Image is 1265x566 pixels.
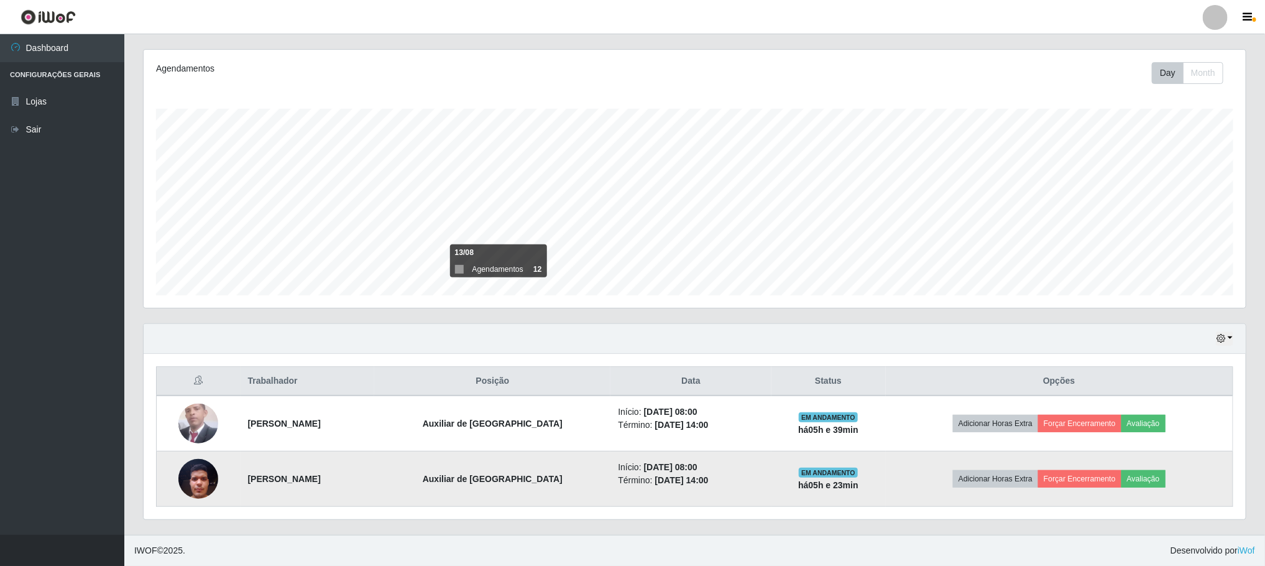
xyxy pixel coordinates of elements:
button: Day [1152,62,1184,84]
li: Início: [618,406,763,419]
li: Término: [618,419,763,432]
th: Trabalhador [241,367,375,396]
div: Toolbar with button groups [1152,62,1233,84]
span: © 2025 . [134,544,185,557]
div: Agendamentos [156,62,594,75]
button: Month [1183,62,1223,84]
a: iWof [1238,545,1255,555]
button: Adicionar Horas Extra [953,415,1038,432]
span: EM ANDAMENTO [799,412,858,422]
strong: [PERSON_NAME] [248,474,321,484]
button: Forçar Encerramento [1038,470,1121,488]
th: Opções [886,367,1233,396]
img: CoreUI Logo [21,9,76,25]
img: 1740078176473.jpeg [178,401,218,445]
time: [DATE] 14:00 [655,475,709,485]
img: 1740566003126.jpeg [178,452,218,505]
th: Status [771,367,886,396]
strong: há 05 h e 39 min [798,425,858,435]
strong: há 05 h e 23 min [798,480,858,490]
div: First group [1152,62,1223,84]
li: Término: [618,474,763,487]
button: Forçar Encerramento [1038,415,1121,432]
time: [DATE] 08:00 [644,407,697,417]
button: Avaliação [1121,415,1166,432]
strong: [PERSON_NAME] [248,419,321,429]
span: Desenvolvido por [1171,544,1255,557]
button: Adicionar Horas Extra [953,470,1038,488]
span: EM ANDAMENTO [799,468,858,478]
time: [DATE] 14:00 [655,420,709,430]
span: IWOF [134,545,157,555]
li: Início: [618,461,763,474]
th: Posição [374,367,610,396]
strong: Auxiliar de [GEOGRAPHIC_DATA] [423,474,563,484]
time: [DATE] 08:00 [644,462,697,472]
button: Avaliação [1121,470,1166,488]
th: Data [610,367,771,396]
strong: Auxiliar de [GEOGRAPHIC_DATA] [423,419,563,429]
